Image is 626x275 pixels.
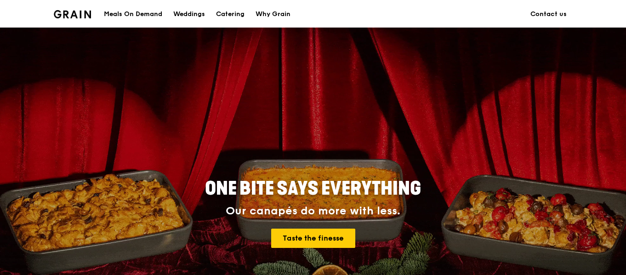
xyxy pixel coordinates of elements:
a: Why Grain [250,0,296,28]
div: Weddings [173,0,205,28]
a: Weddings [168,0,211,28]
div: Meals On Demand [104,0,162,28]
div: Catering [216,0,245,28]
div: Our canapés do more with less. [148,205,478,218]
div: Why Grain [256,0,290,28]
a: Contact us [525,0,572,28]
img: Grain [54,10,91,18]
a: Taste the finesse [271,229,355,248]
span: ONE BITE SAYS EVERYTHING [205,178,421,200]
a: Catering [211,0,250,28]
